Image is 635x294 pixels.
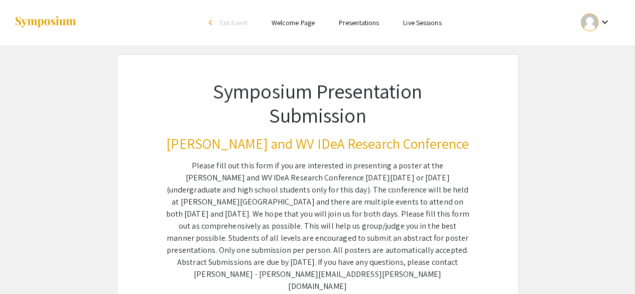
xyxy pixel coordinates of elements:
[598,16,610,28] mat-icon: Expand account dropdown
[272,18,315,27] a: Welcome Page
[570,11,621,34] button: Expand account dropdown
[8,249,43,286] iframe: Chat
[166,160,469,292] div: Please fill out this form if you are interested in presenting a poster at the [PERSON_NAME] and W...
[166,135,469,152] h3: [PERSON_NAME] and WV IDeA Research Conference
[14,16,77,29] img: Symposium by ForagerOne
[339,18,379,27] a: Presentations
[220,18,247,27] span: Exit Event
[166,79,469,127] h1: Symposium Presentation Submission
[209,20,215,26] div: arrow_back_ios
[403,18,441,27] a: Live Sessions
